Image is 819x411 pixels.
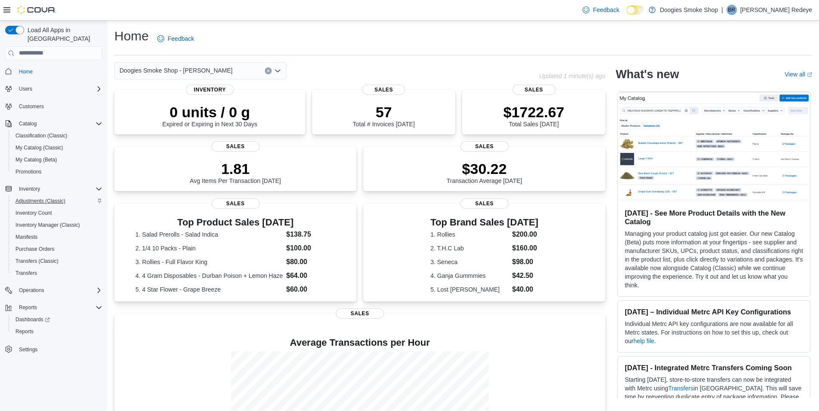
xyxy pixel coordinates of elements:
span: Manifests [12,232,102,242]
dd: $200.00 [512,229,538,240]
a: Customers [15,101,47,112]
dd: $64.00 [286,271,335,281]
button: Promotions [9,166,106,178]
a: Promotions [12,167,45,177]
span: Sales [212,141,260,152]
span: My Catalog (Beta) [15,156,57,163]
a: Adjustments (Classic) [12,196,69,206]
button: Users [2,83,106,95]
a: Manifests [12,232,41,242]
div: Barb Redeye [727,5,737,15]
span: Adjustments (Classic) [15,198,65,204]
a: Feedback [154,30,197,47]
span: Transfers [15,270,37,277]
dt: 1. Rollies [430,230,509,239]
p: Managing your product catalog just got easier. Our new Catalog (Beta) puts more information at yo... [625,229,803,289]
span: Feedback [593,6,619,14]
span: Inventory Manager (Classic) [12,220,102,230]
p: $30.22 [447,160,522,177]
div: Expired or Expiring in Next 30 Days [163,104,258,128]
span: Transfers (Classic) [15,258,58,265]
dd: $60.00 [286,284,335,295]
span: Inventory [19,186,40,192]
span: Reports [15,328,34,335]
span: Inventory [186,85,234,95]
a: Classification (Classic) [12,131,71,141]
a: Dashboards [9,314,106,326]
span: Operations [15,285,102,295]
button: Purchase Orders [9,243,106,255]
span: Purchase Orders [12,244,102,254]
h3: [DATE] - See More Product Details with the New Catalog [625,209,803,226]
h4: Average Transactions per Hour [121,338,598,348]
button: Manifests [9,231,106,243]
p: 1.81 [190,160,281,177]
span: My Catalog (Classic) [15,144,63,151]
p: Individual Metrc API key configurations are now available for all Metrc states. For instructions ... [625,320,803,345]
span: Transfers (Classic) [12,256,102,266]
span: Users [15,84,102,94]
p: 0 units / 0 g [163,104,258,121]
div: Total # Invoices [DATE] [353,104,414,128]
span: Reports [15,302,102,313]
button: Users [15,84,36,94]
a: Inventory Count [12,208,55,218]
span: Dashboards [12,314,102,325]
span: Classification (Classic) [15,132,67,139]
span: Catalog [19,120,37,127]
button: Classification (Classic) [9,130,106,142]
span: Operations [19,287,44,294]
button: Adjustments (Classic) [9,195,106,207]
a: Transfers (Classic) [12,256,62,266]
span: Home [19,68,33,75]
span: Customers [15,101,102,112]
dt: 3. Seneca [430,258,509,266]
dt: 2. 1/4 10 Packs - Plain [135,244,283,253]
div: Transaction Average [DATE] [447,160,522,184]
span: Settings [19,346,37,353]
span: Inventory Manager (Classic) [15,222,80,228]
span: My Catalog (Beta) [12,155,102,165]
p: 57 [353,104,414,121]
dd: $160.00 [512,243,538,253]
a: Purchase Orders [12,244,58,254]
button: Settings [2,343,106,355]
p: $1722.67 [503,104,564,121]
a: View allExternal link [785,71,812,78]
a: My Catalog (Classic) [12,143,67,153]
span: Reports [19,304,37,311]
button: Customers [2,100,106,113]
span: Catalog [15,119,102,129]
span: Dashboards [15,316,50,323]
p: Updated 1 minute(s) ago [539,73,605,79]
dd: $42.50 [512,271,538,281]
span: Sales [512,85,555,95]
dt: 4. Ganja Gummmies [430,271,509,280]
p: Doogies Smoke Shop [660,5,718,15]
button: Inventory Manager (Classic) [9,219,106,231]
button: Inventory [2,183,106,195]
span: Customers [19,103,44,110]
a: Inventory Manager (Classic) [12,220,83,230]
dt: 1. Salad Prerolls - Salad Indica [135,230,283,239]
button: Catalog [15,119,40,129]
span: Classification (Classic) [12,131,102,141]
p: | [721,5,723,15]
button: Reports [15,302,40,313]
button: Clear input [265,67,272,74]
h3: [DATE] - Integrated Metrc Transfers Coming Soon [625,363,803,372]
img: Cova [17,6,56,14]
dt: 3. Rollies - Full Flavor King [135,258,283,266]
span: Sales [362,85,405,95]
span: Adjustments (Classic) [12,196,102,206]
span: Purchase Orders [15,246,55,253]
button: Home [2,65,106,78]
button: Inventory [15,184,43,194]
div: Total Sales [DATE] [503,104,564,128]
span: Reports [12,326,102,337]
dd: $100.00 [286,243,335,253]
button: Transfers [9,267,106,279]
span: Feedback [168,34,194,43]
button: My Catalog (Beta) [9,154,106,166]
